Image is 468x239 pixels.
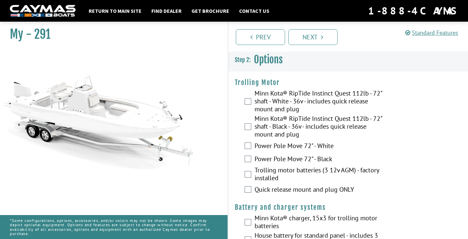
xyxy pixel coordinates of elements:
a: Standard Features [405,29,458,36]
h4: Battery and charger systems [235,203,462,211]
label: Quick release mount and plug ONLY [255,185,383,195]
label: Minn Kota® RipTide Instinct Quest 112lb - 72" shaft - Black - 36v - includes quick release mount ... [255,115,383,140]
h1: My - 291 [10,27,211,42]
div: 1-888-4CAYMAS [368,4,458,18]
label: Minn Kota® charger, 15x3 for trolling motor batteries [255,214,383,231]
img: white-logo-c9c8dbefe5ff5ceceb0f0178aa75bf4bb51f6bca0971e226c86eb53dfe498488.png [10,5,76,17]
a: Return to main site [85,7,145,15]
a: Prev [236,29,285,45]
label: Power Pole Move 72" - White [255,142,383,151]
label: Trolling motor batteries (3 12v AGM) - factory installed [255,166,383,184]
p: *Some configurations, options, accessories, and/or colors may not be shown. Some images may depic... [10,215,218,239]
label: Minn Kota® RipTide Instinct Quest 112lb - 72" shaft - White - 36v - includes quick release mount ... [255,89,383,115]
a: Get Brochure [188,7,233,15]
h4: Trolling Motor [235,78,462,87]
a: Find Dealer [148,7,185,15]
a: Next [288,29,338,45]
a: Contact Us [236,7,273,15]
label: Power Pole Move 72" - Black [255,155,383,164]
